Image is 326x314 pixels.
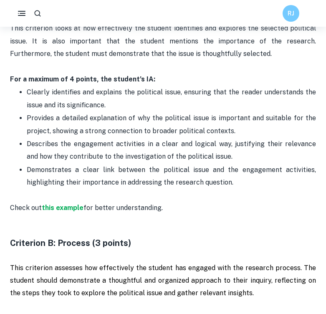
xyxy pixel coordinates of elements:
[27,112,316,137] p: Provides a detailed explanation of why the political issue is important and suitable for the proj...
[162,204,163,212] span: .
[10,238,131,248] strong: Criterion B: Process (3 points)
[42,204,83,212] a: this example
[10,264,316,297] span: This criterion assesses how effectively the student has engaged with the research process. The st...
[27,86,316,111] p: Clearly identifies and explains the political issue, ensuring that the reader understands the iss...
[10,22,316,60] p: This criterion looks at how effectively the student identifies and explores the selected politica...
[286,9,296,18] h6: RJ
[27,138,316,163] p: Describes the engagement activities in a clear and logical way, justifying their relevance and ho...
[27,164,316,189] p: Demonstrates a clear link between the political issue and the engagement activities, highlighting...
[283,5,299,22] button: RJ
[10,75,155,83] strong: For a maximum of 4 points, the student’s IA:
[10,189,316,215] p: Check out for better understanding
